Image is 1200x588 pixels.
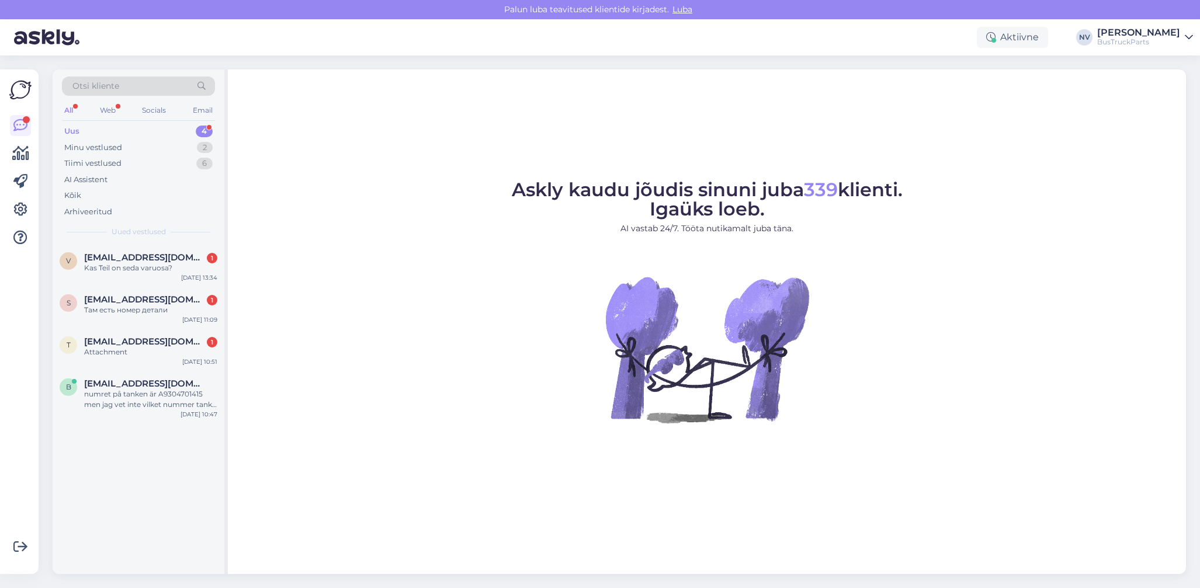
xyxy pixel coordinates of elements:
div: 2 [197,142,213,154]
span: tolosand@hotmail.com [84,336,206,347]
span: sergej.vilk@gmail.com [84,294,206,305]
div: 1 [207,295,217,305]
a: [PERSON_NAME]BusTruckParts [1097,28,1193,47]
span: Uued vestlused [112,227,166,237]
div: Web [98,103,118,118]
div: [DATE] 10:51 [182,357,217,366]
div: Kõik [64,190,81,201]
div: Aktiivne [977,27,1048,48]
div: All [62,103,75,118]
span: 339 [804,178,838,201]
div: Minu vestlused [64,142,122,154]
div: Arhiveeritud [64,206,112,218]
div: 1 [207,253,217,263]
span: Askly kaudu jõudis sinuni juba klienti. Igaüks loeb. [512,178,903,220]
div: Tiimi vestlused [64,158,122,169]
div: AI Assistent [64,174,107,186]
div: [DATE] 10:47 [181,410,217,419]
div: Uus [64,126,79,137]
div: [DATE] 11:09 [182,315,217,324]
p: AI vastab 24/7. Tööta nutikamalt juba täna. [512,222,903,235]
img: Askly Logo [9,79,32,101]
span: Otsi kliente [72,80,119,92]
div: Attachment [84,347,217,357]
div: BusTruckParts [1097,37,1180,47]
div: Email [190,103,215,118]
span: s [67,298,71,307]
div: Kas Teil on seda varuosa? [84,263,217,273]
div: 4 [196,126,213,137]
span: ba.akeri.ab@gmail.com [84,378,206,389]
div: [DATE] 13:34 [181,273,217,282]
div: 1 [207,337,217,347]
div: numret på tanken är A9304701415 men jag vet inte vilket nummer tank bandet har eller hållaren för... [84,389,217,410]
span: t [67,340,71,349]
img: No Chat active [602,244,812,454]
div: [PERSON_NAME] [1097,28,1180,37]
div: 6 [196,158,213,169]
span: b [66,382,71,391]
span: Luba [669,4,696,15]
div: NV [1076,29,1093,46]
div: Socials [140,103,168,118]
span: veiko.paimla@gmail.com [84,252,206,263]
span: v [66,256,71,265]
div: Там есть номер детали [84,305,217,315]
